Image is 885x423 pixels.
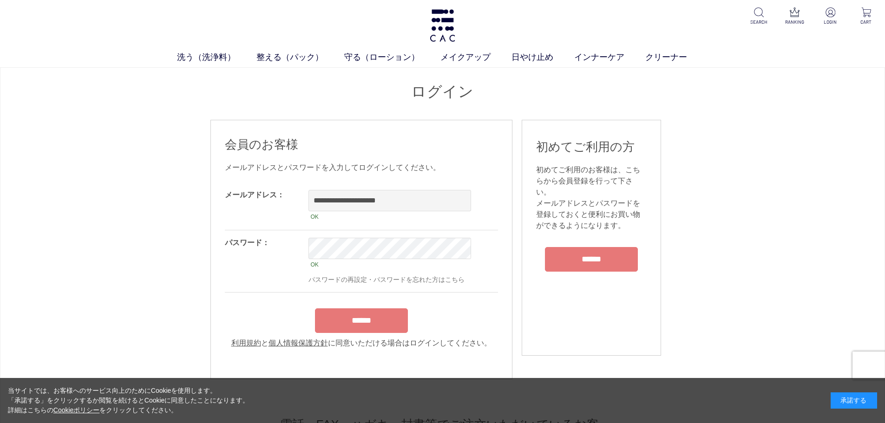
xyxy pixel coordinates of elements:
[256,51,344,64] a: 整える（パック）
[225,191,284,199] label: メールアドレス：
[819,7,842,26] a: LOGIN
[308,276,465,283] a: パスワードの再設定・パスワードを忘れた方はこちら
[344,51,440,64] a: 守る（ローション）
[210,82,675,102] h1: ログイン
[225,137,298,151] span: 会員のお客様
[747,19,770,26] p: SEARCH
[8,386,249,415] div: 当サイトでは、お客様へのサービス向上のためにCookieを使用します。 「承諾する」をクリックするか閲覧を続けるとCookieに同意したことになります。 詳細はこちらの をクリックしてください。
[855,19,878,26] p: CART
[440,51,511,64] a: メイクアップ
[428,9,457,42] img: logo
[819,19,842,26] p: LOGIN
[536,140,635,154] span: 初めてご利用の方
[536,164,647,231] div: 初めてご利用のお客様は、こちらから会員登録を行って下さい。 メールアドレスとパスワードを登録しておくと便利にお買い物ができるようになります。
[308,211,471,222] div: OK
[511,51,574,64] a: 日やけ止め
[225,338,498,349] div: と に同意いただける場合はログインしてください。
[225,162,498,173] div: メールアドレスとパスワードを入力してログインしてください。
[177,51,256,64] a: 洗う（洗浄料）
[231,339,261,347] a: 利用規約
[53,406,100,414] a: Cookieポリシー
[574,51,645,64] a: インナーケア
[308,259,471,270] div: OK
[783,19,806,26] p: RANKING
[783,7,806,26] a: RANKING
[831,392,877,409] div: 承諾する
[855,7,878,26] a: CART
[269,339,328,347] a: 個人情報保護方針
[747,7,770,26] a: SEARCH
[645,51,708,64] a: クリーナー
[225,239,269,247] label: パスワード：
